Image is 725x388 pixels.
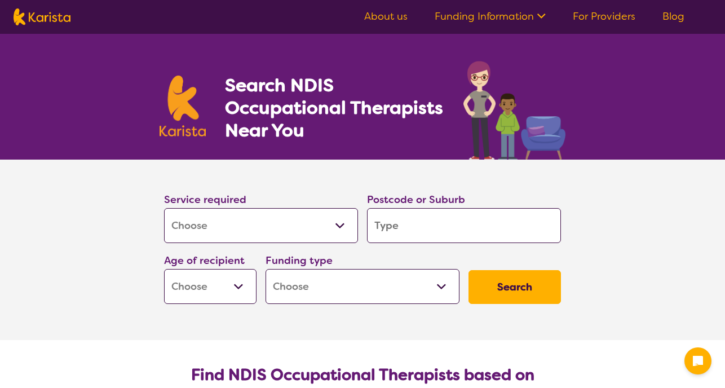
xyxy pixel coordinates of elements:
a: Blog [662,10,684,23]
img: Karista logo [160,76,206,136]
a: Funding Information [435,10,546,23]
label: Funding type [266,254,333,267]
button: Search [468,270,561,304]
a: About us [364,10,408,23]
img: Karista logo [14,8,70,25]
label: Service required [164,193,246,206]
input: Type [367,208,561,243]
img: occupational-therapy [463,61,565,160]
label: Age of recipient [164,254,245,267]
h1: Search NDIS Occupational Therapists Near You [225,74,444,142]
label: Postcode or Suburb [367,193,465,206]
a: For Providers [573,10,635,23]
